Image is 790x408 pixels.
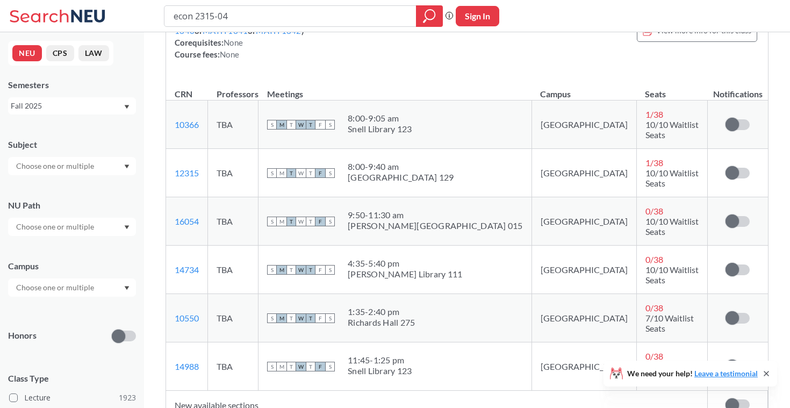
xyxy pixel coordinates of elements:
[267,217,277,226] span: S
[208,149,258,197] td: TBA
[325,168,335,178] span: S
[277,217,286,226] span: M
[220,49,239,59] span: None
[645,313,694,333] span: 7/10 Waitlist Seats
[277,120,286,130] span: M
[286,362,296,371] span: T
[124,225,130,230] svg: Dropdown arrow
[8,330,37,342] p: Honors
[175,216,199,226] a: 16054
[423,9,436,24] svg: magnifying glass
[78,45,109,61] button: LAW
[277,362,286,371] span: M
[286,217,296,226] span: T
[267,313,277,323] span: S
[532,197,636,246] td: [GEOGRAPHIC_DATA]
[325,265,335,275] span: S
[325,362,335,371] span: S
[694,369,758,378] a: Leave a testimonial
[8,199,136,211] div: NU Path
[627,370,758,377] span: We need your help!
[175,168,199,178] a: 12315
[208,101,258,149] td: TBA
[296,313,306,323] span: W
[325,313,335,323] span: S
[8,97,136,114] div: Fall 2025Dropdown arrow
[315,217,325,226] span: F
[175,313,199,323] a: 10550
[532,149,636,197] td: [GEOGRAPHIC_DATA]
[348,269,462,280] div: [PERSON_NAME] Library 111
[348,258,462,269] div: 4:35 - 5:40 pm
[296,217,306,226] span: W
[208,294,258,342] td: TBA
[645,109,663,119] span: 1 / 38
[636,77,708,101] th: Seats
[124,105,130,109] svg: Dropdown arrow
[645,303,663,313] span: 0 / 38
[306,265,315,275] span: T
[348,220,523,231] div: [PERSON_NAME][GEOGRAPHIC_DATA] 015
[645,264,699,285] span: 10/10 Waitlist Seats
[208,197,258,246] td: TBA
[8,157,136,175] div: Dropdown arrow
[8,218,136,236] div: Dropdown arrow
[267,265,277,275] span: S
[286,168,296,178] span: T
[348,172,454,183] div: [GEOGRAPHIC_DATA] 129
[296,265,306,275] span: W
[286,313,296,323] span: T
[124,286,130,290] svg: Dropdown arrow
[11,160,101,173] input: Choose one or multiple
[348,317,415,328] div: Richards Hall 275
[325,217,335,226] span: S
[325,120,335,130] span: S
[348,124,412,134] div: Snell Library 123
[645,168,699,188] span: 10/10 Waitlist Seats
[224,38,243,47] span: None
[173,7,408,25] input: Class, professor, course number, "phrase"
[296,362,306,371] span: W
[296,168,306,178] span: W
[258,77,532,101] th: Meetings
[348,306,415,317] div: 1:35 - 2:40 pm
[8,79,136,91] div: Semesters
[532,294,636,342] td: [GEOGRAPHIC_DATA]
[456,6,499,26] button: Sign In
[645,206,663,216] span: 0 / 38
[208,77,258,101] th: Professors
[267,120,277,130] span: S
[267,362,277,371] span: S
[348,113,412,124] div: 8:00 - 9:05 am
[645,119,699,140] span: 10/10 Waitlist Seats
[12,45,42,61] button: NEU
[348,355,412,366] div: 11:45 - 1:25 pm
[175,119,199,130] a: 10366
[8,139,136,151] div: Subject
[348,210,523,220] div: 9:50 - 11:30 am
[124,164,130,169] svg: Dropdown arrow
[286,265,296,275] span: T
[277,313,286,323] span: M
[306,120,315,130] span: T
[306,168,315,178] span: T
[532,246,636,294] td: [GEOGRAPHIC_DATA]
[315,168,325,178] span: F
[416,5,443,27] div: magnifying glass
[296,120,306,130] span: W
[306,217,315,226] span: T
[8,373,136,384] span: Class Type
[277,265,286,275] span: M
[286,120,296,130] span: T
[175,264,199,275] a: 14734
[708,77,768,101] th: Notifications
[277,168,286,178] span: M
[175,88,192,100] div: CRN
[267,168,277,178] span: S
[306,313,315,323] span: T
[11,220,101,233] input: Choose one or multiple
[8,278,136,297] div: Dropdown arrow
[645,254,663,264] span: 0 / 38
[11,100,123,112] div: Fall 2025
[315,265,325,275] span: F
